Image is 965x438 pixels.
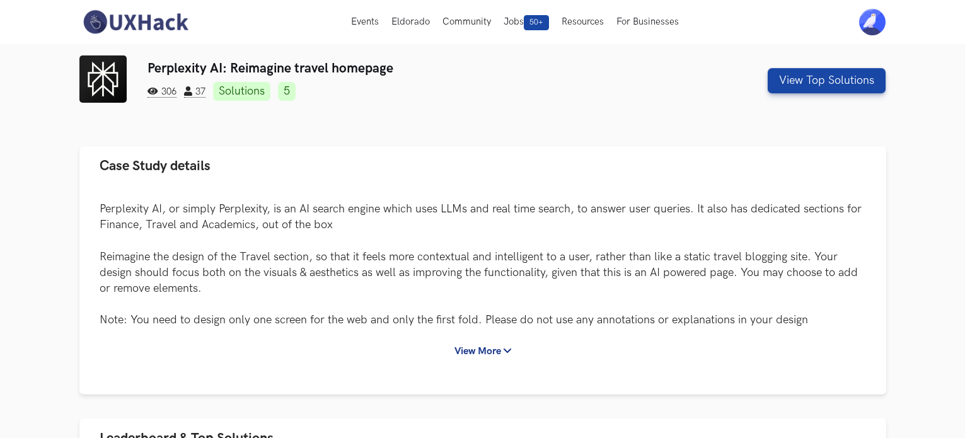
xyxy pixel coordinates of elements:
div: Case Study details [79,186,886,395]
button: View More [443,340,523,363]
a: Solutions [213,82,270,101]
h3: Perplexity AI: Reimagine travel homepage [147,61,681,76]
span: Case Study details [100,158,211,175]
button: Case Study details [79,146,886,186]
img: UXHack-logo.png [79,9,192,35]
img: Perplexity AI logo [79,55,127,103]
span: 50+ [524,15,549,30]
img: Your profile pic [859,9,886,35]
span: 37 [184,86,205,98]
button: View Top Solutions [768,68,886,93]
a: 5 [278,82,296,101]
p: Perplexity AI, or simply Perplexity, is an AI search engine which uses LLMs and real time search,... [100,201,866,328]
span: 306 [147,86,176,98]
